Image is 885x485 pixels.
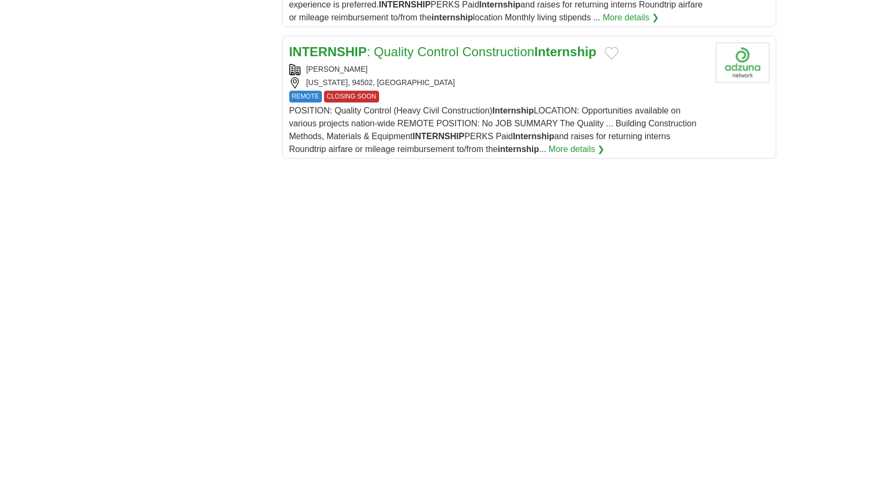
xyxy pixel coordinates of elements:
strong: internship [498,145,539,154]
img: Company logo [716,42,769,82]
span: REMOTE [289,90,322,102]
a: More details ❯ [549,143,605,156]
strong: INTERNSHIP [413,132,465,141]
strong: internship [432,13,473,22]
a: INTERNSHIP: Quality Control ConstructionInternship [289,44,597,59]
strong: INTERNSHIP [289,44,367,59]
div: [US_STATE], 94502, [GEOGRAPHIC_DATA] [289,77,707,88]
strong: Internship [513,132,554,141]
span: POSITION: Quality Control (Heavy Civil Construction) LOCATION: Opportunities available on various... [289,106,697,154]
strong: Internship [534,44,596,59]
a: More details ❯ [603,11,659,24]
button: Add to favorite jobs [605,47,619,59]
div: [PERSON_NAME] [289,64,707,75]
strong: Internship [492,106,534,115]
span: CLOSING SOON [324,90,379,102]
